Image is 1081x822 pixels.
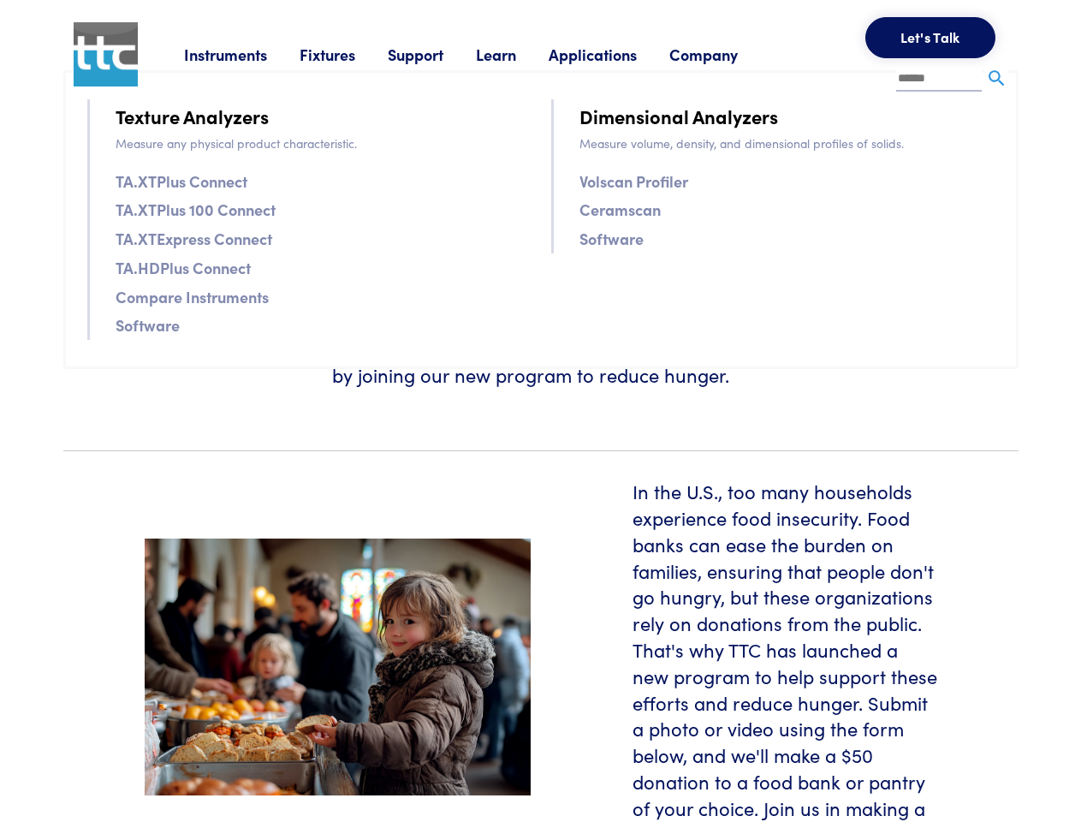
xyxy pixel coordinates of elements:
a: TA.HDPlus Connect [116,255,251,280]
a: Compare Instruments [116,284,269,309]
a: Ceramscan [579,197,661,222]
p: Measure any physical product characteristic. [116,134,531,152]
a: Applications [549,44,669,65]
img: food-pantry-header.jpeg [145,539,531,796]
a: Texture Analyzers [116,101,269,131]
a: TA.XTExpress Connect [116,226,272,251]
a: Fixtures [300,44,388,65]
a: Software [579,226,644,251]
a: Support [388,44,476,65]
a: TA.XTPlus 100 Connect [116,197,276,222]
a: Company [669,44,770,65]
a: Learn [476,44,549,65]
a: Volscan Profiler [579,169,688,194]
img: ttc_logo_1x1_v1.0.png [74,22,138,86]
a: Instruments [184,44,300,65]
p: Measure volume, density, and dimensional profiles of solids. [579,134,995,152]
a: Software [116,313,180,337]
button: Let's Talk [865,17,995,58]
a: TA.XTPlus Connect [116,169,247,194]
a: Dimensional Analyzers [579,101,778,131]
